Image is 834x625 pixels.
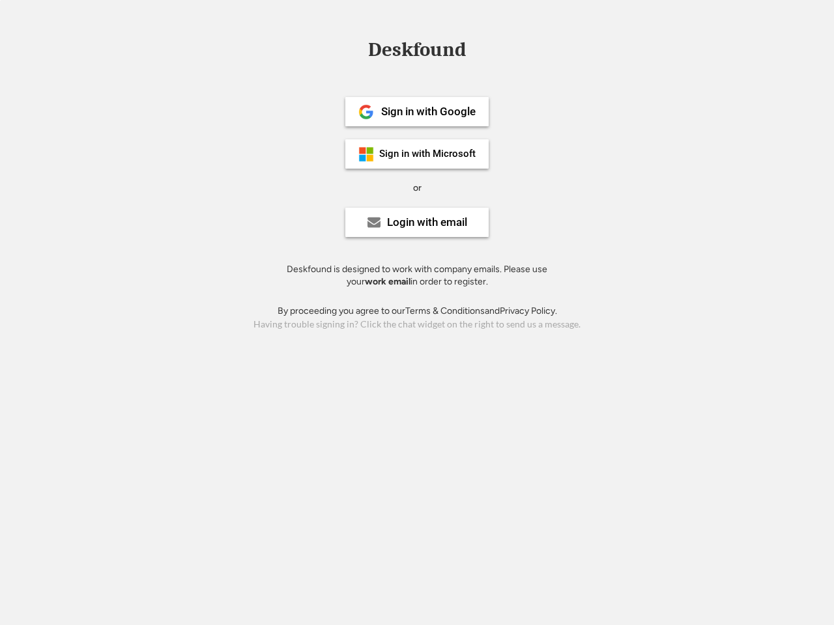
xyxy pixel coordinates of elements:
strong: work email [365,276,410,287]
div: Sign in with Google [381,106,476,117]
a: Terms & Conditions [405,305,485,316]
div: Deskfound is designed to work with company emails. Please use your in order to register. [270,263,564,288]
div: Login with email [387,217,467,228]
a: Privacy Policy. [500,305,557,316]
img: ms-symbollockup_mssymbol_19.png [358,146,374,162]
img: 1024px-Google__G__Logo.svg.png [358,104,374,120]
div: or [413,182,422,195]
div: By proceeding you agree to our and [278,305,557,318]
div: Deskfound [362,40,472,60]
div: Sign in with Microsoft [379,149,476,159]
